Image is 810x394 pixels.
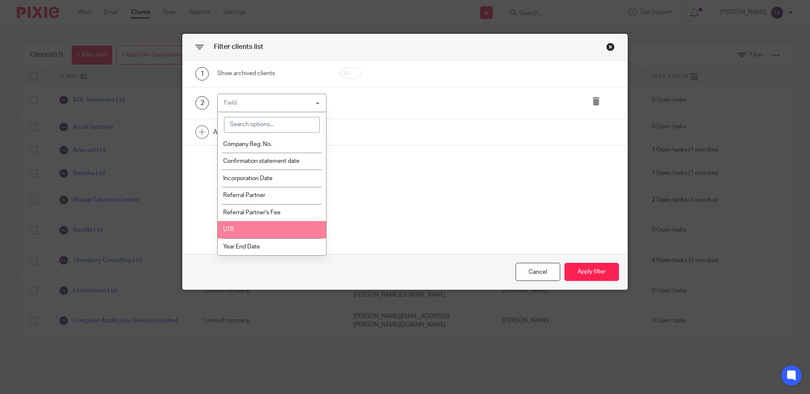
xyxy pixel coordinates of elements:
span: Referral Partner [223,192,265,198]
div: Close this dialog window [516,263,560,281]
button: Apply filter [564,263,619,281]
input: Search options... [224,117,320,133]
span: Referral Partner's Fee [223,210,281,216]
div: 2 [195,96,209,110]
span: UTR [223,227,234,232]
span: Incorporation Date [223,175,273,181]
span: Filter clients list [214,43,263,50]
div: Show archived clients [217,69,327,78]
span: Company Reg. No. [223,141,272,147]
div: Close this dialog window [606,43,615,51]
div: 1 [195,67,209,81]
div: Field [224,100,237,106]
span: Year End Date [223,244,260,250]
span: Confirmation statement date [223,158,300,164]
